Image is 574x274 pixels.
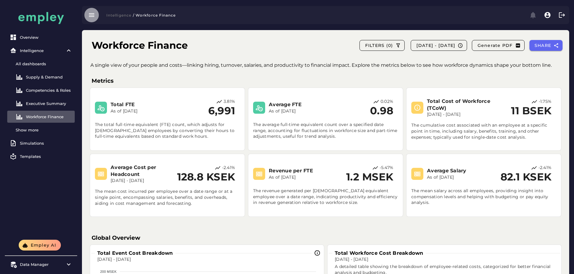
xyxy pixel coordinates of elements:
p: 3.81% [224,99,235,105]
button: / Workforce Finance [131,11,179,19]
button: Intelligence [102,11,131,19]
button: [DATE] - [DATE] [411,40,467,51]
div: Show more [16,128,72,132]
p: As of [DATE] [111,108,183,114]
p: As of [DATE] [269,108,341,114]
button: SHARE [529,40,563,51]
p: -1.75% [539,99,552,105]
p: The revenue generated per [DEMOGRAPHIC_DATA] equivalent employee over a date range, indicating pr... [253,183,398,206]
p: As of [DATE] [427,174,497,180]
h1: Workforce Finance [92,38,188,53]
h3: Average Cost per Headcount [111,164,174,178]
div: Simulations [20,141,72,146]
p: The total full-time equivalent (FTE) count, which adjusts for [DEMOGRAPHIC_DATA] employees by con... [95,117,240,140]
p: The mean salary across all employees, providing insight into compensation levels and helping with... [411,183,556,206]
a: Templates [7,150,75,162]
p: 0.02% [381,99,393,105]
h2: 1.2 MSEK [346,171,393,183]
p: [DATE] - [DATE] [427,112,500,118]
div: All dashboards [16,61,72,66]
div: Workforce Finance [26,114,72,119]
span: FILTERS (0) [365,43,393,48]
div: Supply & Demand [26,75,72,79]
h3: Metrics [92,77,560,85]
h3: Revenue per FTE [269,167,341,174]
p: -2.41% [538,165,552,171]
button: Generate PDF [472,40,524,51]
p: -5.47% [380,165,394,171]
h3: Global Overview [92,234,560,242]
div: Data Manager [20,262,62,267]
a: All dashboards [7,58,75,70]
tspan: 200 MSEK [100,270,117,273]
span: Generate PDF [477,43,513,48]
h2: 11 BSEK [511,105,551,117]
span: Empley AI [30,242,56,248]
span: / Workforce Finance [133,13,176,17]
a: Executive Summary [7,97,75,109]
span: SHARE [534,43,551,48]
h3: Total Event Cost Breakdown [95,250,175,257]
a: Workforce Finance [7,111,75,123]
p: As of [DATE] [269,174,341,180]
p: The mean cost incurred per employee over a date range or at a single point, encompassing salaries... [95,184,240,207]
button: Empley AI [19,240,61,251]
a: Simulations [7,137,75,149]
a: Overview [7,31,75,43]
p: The cumulative cost associated with an employee at a specific point in time, including salary, be... [411,118,556,140]
span: [DATE] - [DATE] [416,43,455,48]
div: Templates [20,154,72,159]
h3: Total Cost of Workforce (TCoW) [427,98,500,112]
h3: Total Workforce Cost Breakdown [332,250,426,257]
div: Overview [20,35,72,40]
div: Intelligence [20,48,62,53]
h2: 128.8 KSEK [177,171,235,183]
p: A single view of your people and costs—linking hiring, turnover, salaries, and productivity to fi... [90,62,570,69]
span: Intelligence [106,13,131,17]
div: Executive Summary [26,101,72,106]
h2: 6,991 [208,105,235,117]
h3: Average Salary [427,167,497,174]
p: The average full-time equivalent count over a specified date range, accounting for fluctuations i... [253,117,398,140]
a: Supply & Demand [7,71,75,83]
a: Competencies & Roles [7,84,75,96]
h3: Total FTE [111,101,183,108]
button: FILTERS (0) [359,40,405,51]
p: -2.41% [222,165,235,171]
p: [DATE] - [DATE] [111,178,174,184]
h3: Average FTE [269,101,341,108]
div: Competencies & Roles [26,88,72,93]
h2: 82.1 KSEK [500,171,551,183]
h2: 0.98 [370,105,393,117]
